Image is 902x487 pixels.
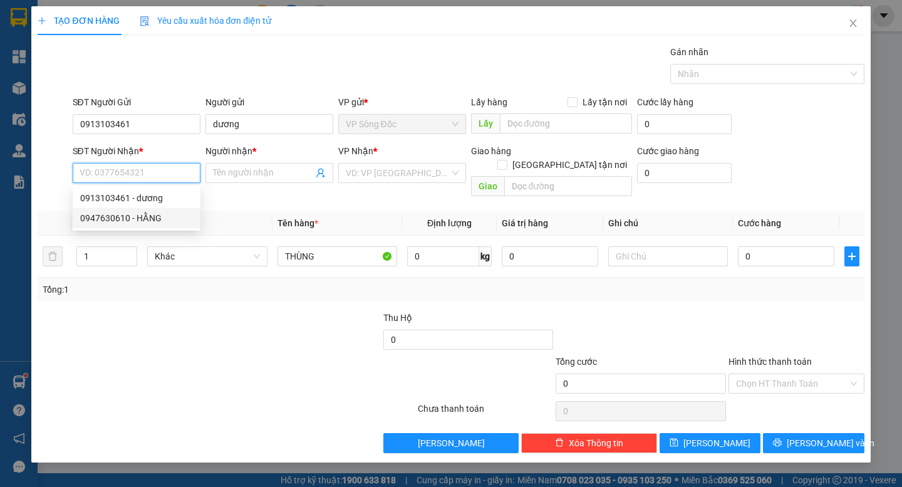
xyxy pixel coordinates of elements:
[155,247,259,266] span: Khác
[205,144,333,158] div: Người nhận
[6,28,239,43] li: 85 [PERSON_NAME]
[346,115,459,134] span: VP Sông Đốc
[683,436,750,450] span: [PERSON_NAME]
[845,251,859,261] span: plus
[637,146,699,156] label: Cước giao hàng
[471,97,507,107] span: Lấy hàng
[728,357,812,367] label: Hình thức thanh toán
[338,146,373,156] span: VP Nhận
[660,433,760,453] button: save[PERSON_NAME]
[637,97,693,107] label: Cước lấy hàng
[670,438,678,448] span: save
[471,176,504,196] span: Giao
[502,218,548,228] span: Giá trị hàng
[140,16,272,26] span: Yêu cầu xuất hóa đơn điện tử
[140,16,150,26] img: icon
[73,144,200,158] div: SĐT Người Nhận
[502,246,598,266] input: 0
[603,211,733,236] th: Ghi chú
[72,30,82,40] span: environment
[471,146,511,156] span: Giao hàng
[383,433,519,453] button: [PERSON_NAME]
[316,168,326,178] span: user-add
[80,211,193,225] div: 0947630610 - HẰNG
[73,188,200,208] div: 0913103461 - dương
[277,218,318,228] span: Tên hàng
[6,78,150,99] b: GỬI : VP Sông Đốc
[773,438,782,448] span: printer
[383,313,412,323] span: Thu Hộ
[277,246,397,266] input: VD: Bàn, Ghế
[504,176,632,196] input: Dọc đường
[738,218,781,228] span: Cước hàng
[787,436,874,450] span: [PERSON_NAME] và In
[507,158,632,172] span: [GEOGRAPHIC_DATA] tận nơi
[6,43,239,59] li: 02839.63.63.63
[637,163,732,183] input: Cước giao hàng
[73,208,200,228] div: 0947630610 - HẰNG
[72,8,177,24] b: [PERSON_NAME]
[848,18,858,28] span: close
[338,95,466,109] div: VP gửi
[427,218,472,228] span: Định lượng
[72,46,82,56] span: phone
[500,113,632,134] input: Dọc đường
[418,436,485,450] span: [PERSON_NAME]
[637,114,732,134] input: Cước lấy hàng
[836,6,871,41] button: Close
[479,246,492,266] span: kg
[73,95,200,109] div: SĐT Người Gửi
[844,246,859,266] button: plus
[521,433,657,453] button: deleteXóa Thông tin
[670,47,708,57] label: Gán nhãn
[569,436,623,450] span: Xóa Thông tin
[43,246,63,266] button: delete
[471,113,500,134] span: Lấy
[763,433,864,453] button: printer[PERSON_NAME] và In
[608,246,728,266] input: Ghi Chú
[38,16,46,25] span: plus
[205,95,333,109] div: Người gửi
[556,357,597,367] span: Tổng cước
[80,191,193,205] div: 0913103461 - dương
[578,95,632,109] span: Lấy tận nơi
[38,16,119,26] span: TẠO ĐƠN HÀNG
[417,402,555,424] div: Chưa thanh toán
[555,438,564,448] span: delete
[43,283,349,296] div: Tổng: 1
